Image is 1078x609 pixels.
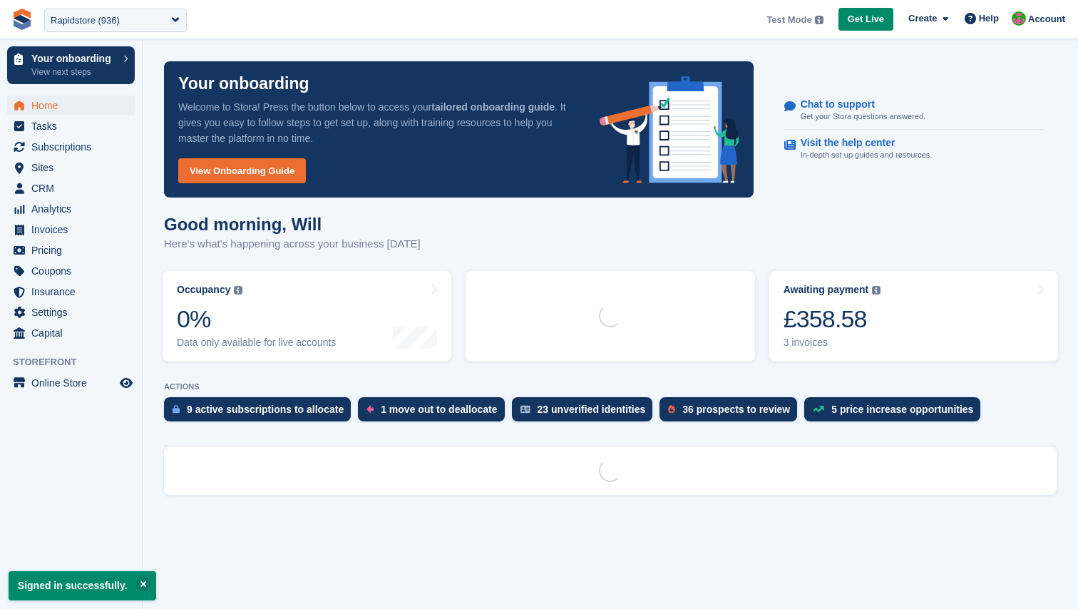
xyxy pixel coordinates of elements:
img: icon-info-grey-7440780725fd019a000dd9b08b2336e03edf1995a4989e88bcd33f0948082b44.svg [234,286,242,295]
h1: Good morning, Will [164,215,421,234]
a: menu [7,158,135,178]
img: active_subscription_to_allocate_icon-d502201f5373d7db506a760aba3b589e785aa758c864c3986d89f69b8ff3... [173,404,180,414]
a: 23 unverified identities [512,397,660,429]
span: Sites [31,158,117,178]
span: Coupons [31,261,117,281]
p: Here's what's happening across your business [DATE] [164,236,421,252]
a: Get Live [838,8,893,31]
img: icon-info-grey-7440780725fd019a000dd9b08b2336e03edf1995a4989e88bcd33f0948082b44.svg [815,16,823,24]
span: Analytics [31,199,117,219]
p: Signed in successfully. [9,571,156,600]
p: ACTIONS [164,382,1057,391]
span: Invoices [31,220,117,240]
span: CRM [31,178,117,198]
strong: tailored onboarding guide [431,101,555,113]
a: menu [7,240,135,260]
span: Storefront [13,355,142,369]
a: menu [7,199,135,219]
img: prospect-51fa495bee0391a8d652442698ab0144808aea92771e9ea1ae160a38d050c398.svg [668,405,675,414]
a: 1 move out to deallocate [358,397,511,429]
a: menu [7,323,135,343]
div: 36 prospects to review [682,404,790,415]
a: Awaiting payment £358.58 3 invoices [769,271,1058,362]
span: Get Live [848,12,884,26]
p: View next steps [31,66,116,78]
img: move_outs_to_deallocate_icon-f764333ba52eb49d3ac5e1228854f67142a1ed5810a6f6cc68b1a99e826820c5.svg [366,405,374,414]
div: 1 move out to deallocate [381,404,497,415]
a: menu [7,282,135,302]
a: Occupancy 0% Data only available for live accounts [163,271,451,362]
span: Pricing [31,240,117,260]
a: menu [7,178,135,198]
span: Insurance [31,282,117,302]
a: Your onboarding View next steps [7,46,135,84]
a: 9 active subscriptions to allocate [164,397,358,429]
a: 36 prospects to review [659,397,804,429]
p: Get your Stora questions answered. [801,111,925,123]
div: Rapidstore (936) [51,14,120,28]
img: stora-icon-8386f47178a22dfd0bd8f6a31ec36ba5ce8667c1dd55bd0f319d3a0aa187defe.svg [11,9,33,30]
a: menu [7,220,135,240]
a: View Onboarding Guide [178,158,306,183]
span: Settings [31,302,117,322]
a: Visit the help center In-depth set up guides and resources. [784,130,1043,168]
div: 0% [177,304,336,334]
a: menu [7,261,135,281]
img: onboarding-info-6c161a55d2c0e0a8cae90662b2fe09162a5109e8cc188191df67fb4f79e88e88.svg [600,76,739,183]
div: Data only available for live accounts [177,337,336,349]
a: Preview store [118,374,135,391]
p: Welcome to Stora! Press the button below to access your . It gives you easy to follow steps to ge... [178,99,577,146]
span: Account [1028,12,1065,26]
a: menu [7,373,135,393]
a: 5 price increase opportunities [804,397,987,429]
span: Subscriptions [31,137,117,157]
div: 5 price increase opportunities [831,404,973,415]
p: Chat to support [801,98,914,111]
img: icon-info-grey-7440780725fd019a000dd9b08b2336e03edf1995a4989e88bcd33f0948082b44.svg [872,286,881,295]
img: price_increase_opportunities-93ffe204e8149a01c8c9dc8f82e8f89637d9d84a8eef4429ea346261dce0b2c0.svg [813,406,824,412]
span: Capital [31,323,117,343]
img: Will McNeilly [1012,11,1026,26]
a: menu [7,96,135,116]
a: menu [7,137,135,157]
div: Occupancy [177,284,230,296]
span: Test Mode [766,13,811,27]
a: Chat to support Get your Stora questions answered. [784,91,1043,130]
div: 9 active subscriptions to allocate [187,404,344,415]
span: Tasks [31,116,117,136]
div: Awaiting payment [784,284,869,296]
p: Visit the help center [801,137,921,149]
p: Your onboarding [178,76,309,92]
p: Your onboarding [31,53,116,63]
span: Create [908,11,937,26]
span: Home [31,96,117,116]
p: In-depth set up guides and resources. [801,149,933,161]
span: Online Store [31,373,117,393]
div: £358.58 [784,304,881,334]
div: 23 unverified identities [538,404,646,415]
span: Help [979,11,999,26]
img: verify_identity-adf6edd0f0f0b5bbfe63781bf79b02c33cf7c696d77639b501bdc392416b5a36.svg [520,405,530,414]
a: menu [7,302,135,322]
a: menu [7,116,135,136]
div: 3 invoices [784,337,881,349]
